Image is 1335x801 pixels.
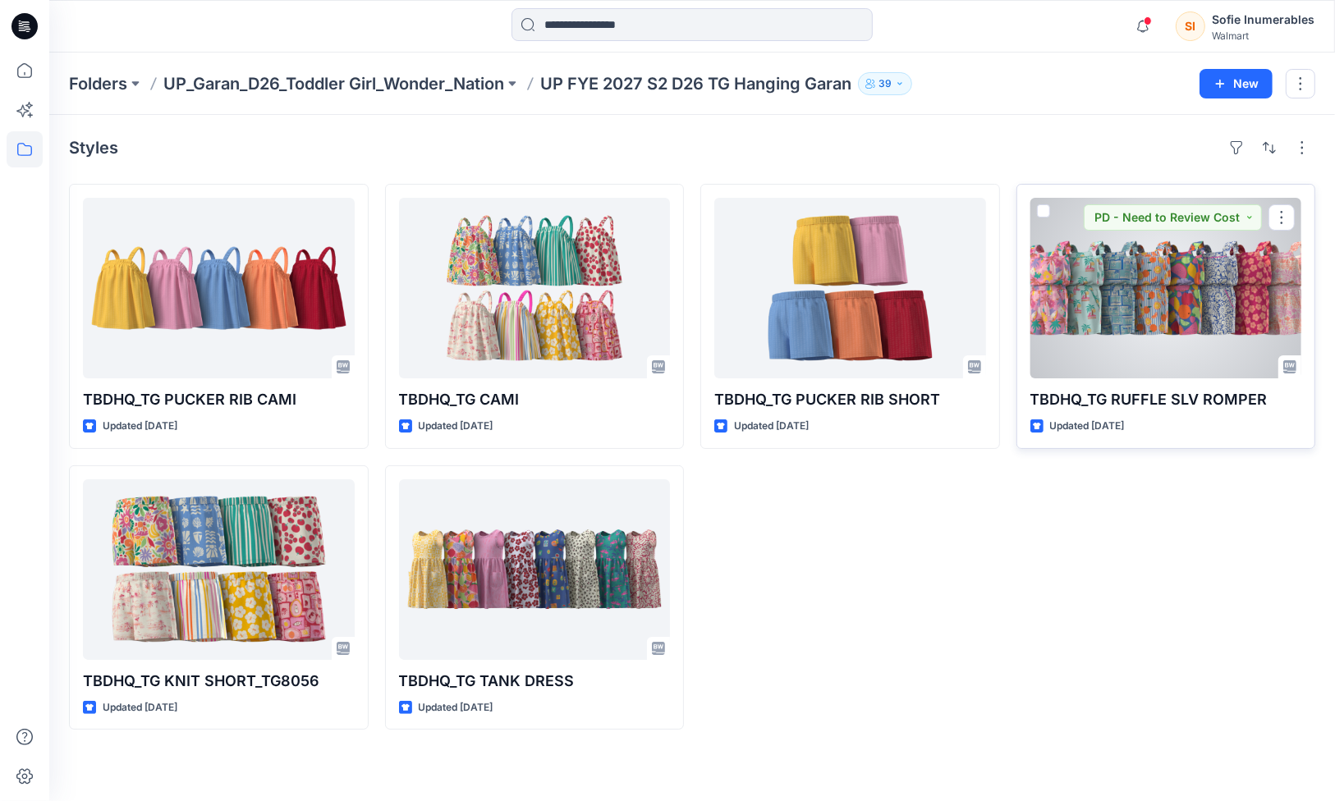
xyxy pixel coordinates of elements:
p: TBDHQ_TG CAMI [399,388,671,411]
h4: Styles [69,138,118,158]
div: SI [1176,11,1205,41]
a: TBDHQ_TG RUFFLE SLV ROMPER [1030,198,1302,378]
p: Updated [DATE] [103,418,177,435]
button: New [1200,69,1273,98]
p: Updated [DATE] [419,699,493,716]
p: TBDHQ_TG TANK DRESS [399,670,671,693]
button: 39 [858,72,912,95]
a: TBDHQ_TG TANK DRESS [399,479,671,660]
p: UP FYE 2027 S2 D26 TG Hanging Garan [540,72,851,95]
div: Sofie Inumerables [1212,10,1314,30]
a: UP_Garan_D26_Toddler Girl_Wonder_Nation [163,72,504,95]
p: Updated [DATE] [103,699,177,716]
p: TBDHQ_TG RUFFLE SLV ROMPER [1030,388,1302,411]
a: TBDHQ_TG PUCKER RIB SHORT [714,198,986,378]
a: Folders [69,72,127,95]
p: 39 [879,75,892,93]
p: TBDHQ_TG KNIT SHORT_TG8056 [83,670,355,693]
a: TBDHQ_TG KNIT SHORT_TG8056 [83,479,355,660]
p: TBDHQ_TG PUCKER RIB SHORT [714,388,986,411]
p: Updated [DATE] [1050,418,1125,435]
a: TBDHQ_TG CAMI [399,198,671,378]
div: Walmart [1212,30,1314,42]
a: TBDHQ_TG PUCKER RIB CAMI [83,198,355,378]
p: TBDHQ_TG PUCKER RIB CAMI [83,388,355,411]
p: Updated [DATE] [734,418,809,435]
p: Updated [DATE] [419,418,493,435]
